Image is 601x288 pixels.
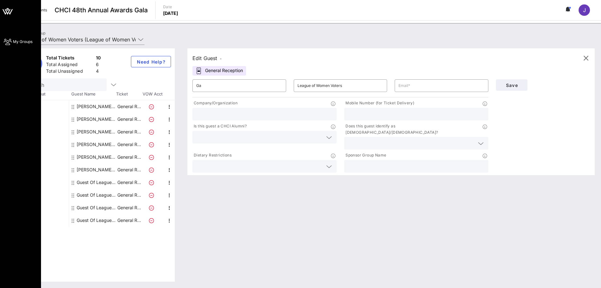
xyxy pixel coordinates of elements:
a: My Groups [4,38,32,46]
div: - [21,151,69,163]
div: - [21,138,69,151]
p: Date [163,4,178,10]
div: 6 [96,61,101,69]
div: - [21,163,69,176]
div: Heather Kosolov League of Women Voters [77,113,116,126]
div: - [21,126,69,138]
div: - [21,100,69,113]
span: Save [501,83,522,88]
p: General R… [116,176,142,189]
span: CHCI 48th Annual Awards Gala [55,5,148,15]
div: - [21,189,69,201]
div: Guest Of League of Women Voters [77,189,116,201]
span: J [583,7,586,13]
span: - [220,56,222,61]
p: Is this guest a CHCI Alumni? [192,123,247,130]
div: Total Unassigned [46,68,93,76]
span: Table, Seat [21,91,69,97]
span: Guest Name [69,91,116,97]
div: J [579,4,590,16]
div: General Reception [192,66,246,76]
input: Email* [398,81,485,91]
button: Save [496,79,527,91]
div: - [21,201,69,214]
div: - [21,113,69,126]
p: General R… [116,214,142,227]
div: Sarah Courtney League of Women Voters [77,163,116,176]
div: - [21,176,69,189]
p: Mobile Number (for Ticket Delivery) [344,100,414,107]
input: Last Name* [298,81,384,91]
div: 4 [96,68,101,76]
p: General R… [116,100,142,113]
div: Guest Of League of Women Voters [77,176,116,189]
p: General R… [116,201,142,214]
p: Does this guest identify as [DEMOGRAPHIC_DATA]/[DEMOGRAPHIC_DATA]? [344,123,483,136]
p: [DATE] [163,10,178,16]
button: Need Help? [131,56,171,67]
p: General R… [116,138,142,151]
div: Guest Of League of Women Voters [77,214,116,227]
p: Company/Organization [192,100,238,107]
div: Total Tickets [46,55,93,63]
div: Marcia Johnson League of Women Voters [77,151,116,163]
p: General R… [116,126,142,138]
p: General R… [116,189,142,201]
div: Total Assigned [46,61,93,69]
div: Dylan Sione League of Women Voters [77,100,116,113]
span: Ticket [116,91,141,97]
div: Guest Of League of Women Voters [77,201,116,214]
div: Luana Chaires League of Women Voters [77,138,116,151]
p: General R… [116,163,142,176]
p: General R… [116,113,142,126]
span: Need Help? [136,59,166,64]
div: 10 [96,55,101,63]
div: - [21,214,69,227]
span: My Groups [13,39,32,45]
p: Sponsor Group Name [344,152,386,159]
input: First Name* [196,81,282,91]
div: Edit Guest [192,54,222,63]
span: VOW Acct [141,91,163,97]
div: Jessica Jones Capparell League of Women Voters [77,126,116,138]
p: General R… [116,151,142,163]
p: Dietary Restrictions [192,152,232,159]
